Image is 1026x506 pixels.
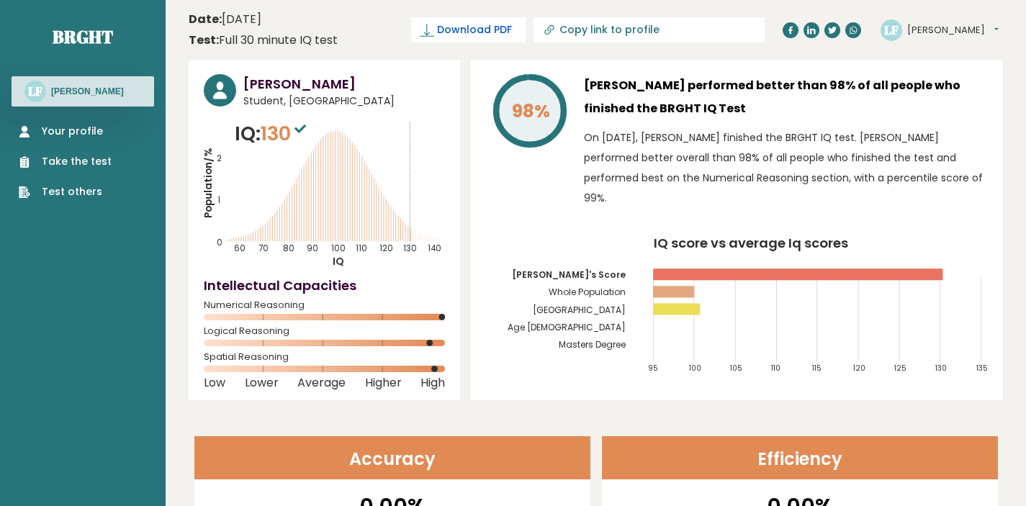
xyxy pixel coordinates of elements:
[194,436,590,479] header: Accuracy
[428,243,441,254] tspan: 140
[189,32,219,48] b: Test:
[411,17,526,42] a: Download PDF
[53,25,113,48] a: Brght
[204,328,445,334] span: Logical Reasoning
[559,338,626,351] tspan: Masters Degree
[235,119,310,148] p: IQ:
[19,154,112,169] a: Take the test
[19,184,112,199] a: Test others
[243,94,445,109] span: Student, [GEOGRAPHIC_DATA]
[907,23,999,37] button: [PERSON_NAME]
[420,380,445,386] span: High
[512,99,550,124] tspan: 98%
[51,86,124,97] h3: [PERSON_NAME]
[28,83,42,99] text: LF
[204,380,225,386] span: Low
[654,234,848,252] tspan: IQ score vs average Iq scores
[533,304,626,316] tspan: [GEOGRAPHIC_DATA]
[437,22,512,37] span: Download PDF
[283,243,294,254] tspan: 80
[307,243,318,254] tspan: 90
[189,11,222,27] b: Date:
[689,363,701,374] tspan: 100
[365,380,402,386] span: Higher
[189,32,338,49] div: Full 30 minute IQ test
[19,124,112,139] a: Your profile
[297,380,346,386] span: Average
[649,363,659,374] tspan: 95
[403,243,417,254] tspan: 130
[243,74,445,94] h3: [PERSON_NAME]
[189,11,261,28] time: [DATE]
[853,363,865,374] tspan: 120
[331,243,346,254] tspan: 100
[584,74,988,120] h3: [PERSON_NAME] performed better than 98% of all people who finished the BRGHT IQ Test
[894,363,906,374] tspan: 125
[204,276,445,295] h4: Intellectual Capacities
[204,302,445,308] span: Numerical Reasoning
[333,255,344,268] tspan: IQ
[217,237,222,248] tspan: 0
[730,363,742,374] tspan: 105
[812,363,822,374] tspan: 115
[508,321,626,333] tspan: Age [DEMOGRAPHIC_DATA]
[771,363,780,374] tspan: 110
[602,436,998,479] header: Efficiency
[512,268,626,281] tspan: [PERSON_NAME]'s Score
[356,243,367,254] tspan: 110
[202,148,215,218] tspan: Population/%
[379,243,393,254] tspan: 120
[217,194,220,206] tspan: 1
[584,127,988,208] p: On [DATE], [PERSON_NAME] finished the BRGHT IQ test. [PERSON_NAME] performed better overall than ...
[935,363,947,374] tspan: 130
[204,354,445,360] span: Spatial Reasoning
[976,363,988,374] tspan: 135
[234,243,246,254] tspan: 60
[245,380,279,386] span: Lower
[261,120,310,147] span: 130
[549,286,626,298] tspan: Whole Population
[258,243,269,254] tspan: 70
[884,21,899,37] text: LF
[217,153,222,164] tspan: 2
